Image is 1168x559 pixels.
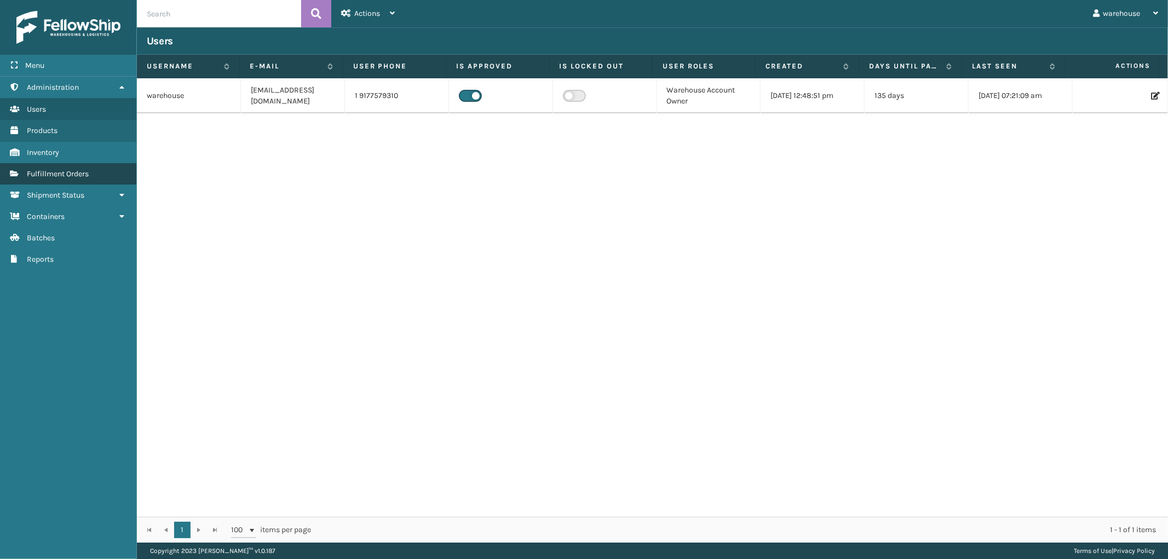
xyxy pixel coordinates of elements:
label: Is Approved [456,61,539,71]
span: items per page [231,522,311,538]
a: Terms of Use [1074,547,1112,555]
label: Last Seen [972,61,1044,71]
label: E-mail [250,61,321,71]
a: Privacy Policy [1113,547,1155,555]
p: Copyright 2023 [PERSON_NAME]™ v 1.0.187 [150,543,275,559]
label: Days until password expires [869,61,941,71]
i: Edit [1151,92,1158,100]
td: [DATE] 12:48:51 pm [761,78,865,113]
span: 100 [231,525,248,535]
td: 1 9177579310 [345,78,449,113]
label: Is Locked Out [560,61,642,71]
span: Menu [25,61,44,70]
span: Administration [27,83,79,92]
div: | [1074,543,1155,559]
span: Batches [27,233,55,243]
img: logo [16,11,120,44]
span: Containers [27,212,65,221]
label: Username [147,61,218,71]
label: User Roles [663,61,745,71]
span: Shipment Status [27,191,84,200]
span: Users [27,105,46,114]
span: Reports [27,255,54,264]
td: warehouse [137,78,241,113]
td: [DATE] 07:21:09 am [969,78,1073,113]
a: 1 [174,522,191,538]
td: Warehouse Account Owner [657,78,761,113]
label: User phone [353,61,436,71]
td: [EMAIL_ADDRESS][DOMAIN_NAME] [241,78,345,113]
span: Actions [354,9,380,18]
span: Actions [1069,57,1157,75]
h3: Users [147,34,173,48]
label: Created [766,61,837,71]
span: Products [27,126,57,135]
td: 135 days [865,78,969,113]
span: Fulfillment Orders [27,169,89,178]
div: 1 - 1 of 1 items [326,525,1156,535]
span: Inventory [27,148,59,157]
